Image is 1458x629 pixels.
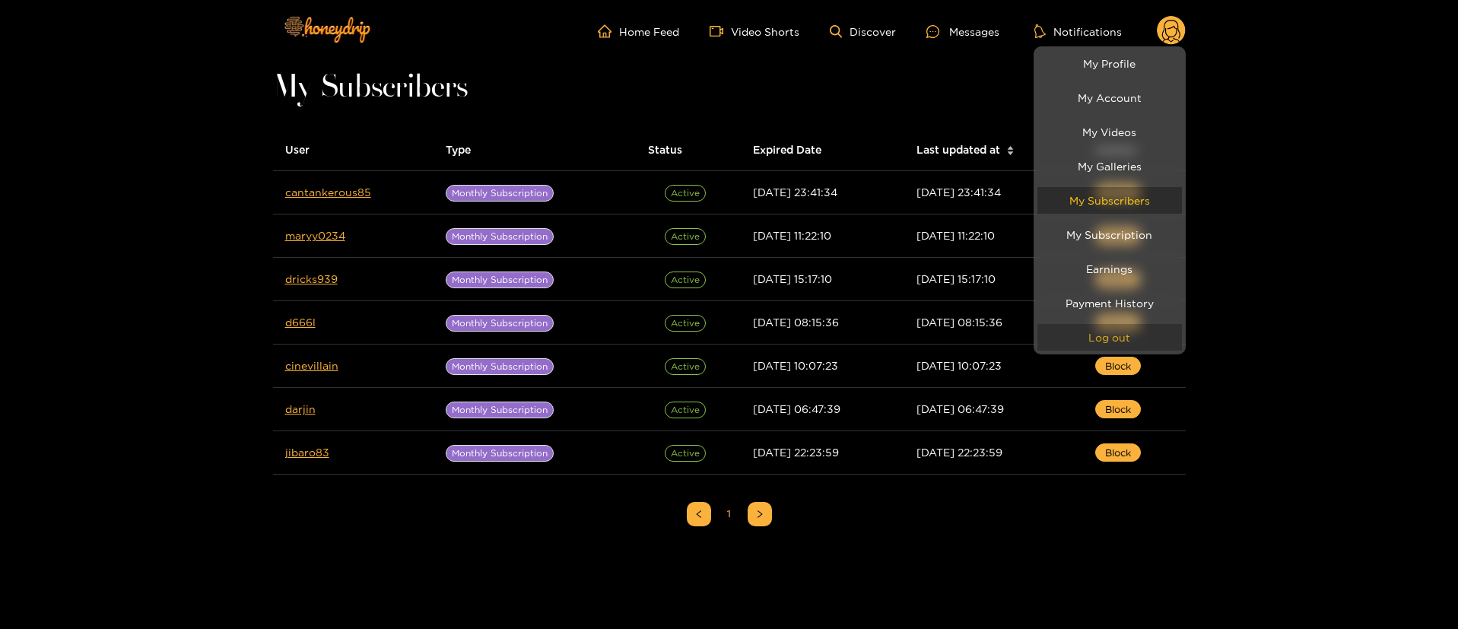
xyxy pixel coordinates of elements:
[1037,221,1182,248] a: My Subscription
[1037,50,1182,77] a: My Profile
[1037,187,1182,214] a: My Subscribers
[1037,324,1182,351] button: Log out
[1037,153,1182,179] a: My Galleries
[1037,256,1182,282] a: Earnings
[1037,290,1182,316] a: Payment History
[1037,84,1182,111] a: My Account
[1037,119,1182,145] a: My Videos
